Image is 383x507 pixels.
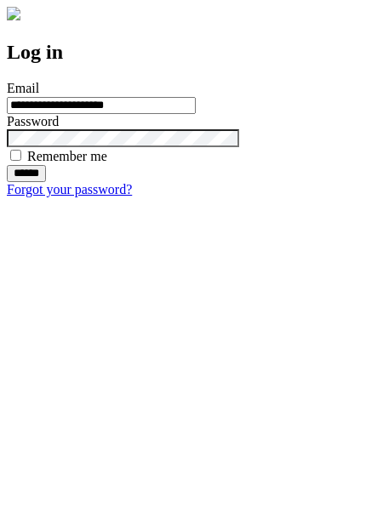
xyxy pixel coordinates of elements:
label: Remember me [27,149,107,163]
label: Email [7,81,39,95]
img: logo-4e3dc11c47720685a147b03b5a06dd966a58ff35d612b21f08c02c0306f2b779.png [7,7,20,20]
a: Forgot your password? [7,182,132,197]
h2: Log in [7,41,376,64]
label: Password [7,114,59,128]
